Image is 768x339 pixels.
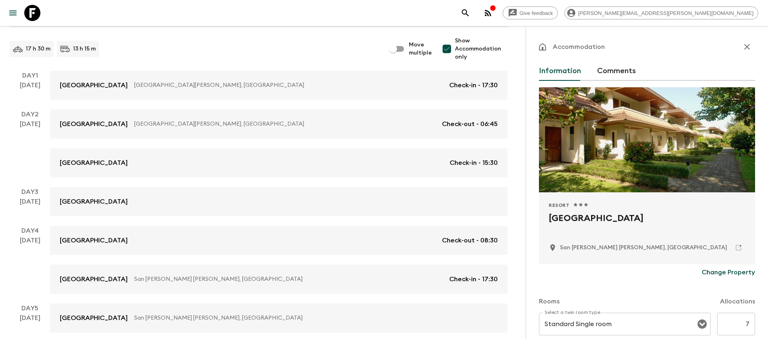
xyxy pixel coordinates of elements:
p: Change Property [702,267,755,277]
h2: [GEOGRAPHIC_DATA] [549,212,745,238]
label: Select a twin room type [545,309,600,316]
a: [GEOGRAPHIC_DATA]Check-out - 08:30 [50,226,507,255]
p: Day 3 [10,187,50,197]
p: Day 4 [10,226,50,236]
span: Give feedback [515,10,558,16]
a: [GEOGRAPHIC_DATA]San [PERSON_NAME] [PERSON_NAME], [GEOGRAPHIC_DATA]Check-in - 17:30 [50,265,507,294]
p: [GEOGRAPHIC_DATA] [60,236,128,245]
button: Information [539,61,581,81]
p: Allocations [720,297,755,306]
p: San [PERSON_NAME] [PERSON_NAME], [GEOGRAPHIC_DATA] [134,275,443,283]
div: [DATE] [20,313,40,333]
p: Day 2 [10,109,50,119]
p: [GEOGRAPHIC_DATA] [60,274,128,284]
button: search adventures [457,5,473,21]
p: Check-in - 17:30 [449,80,498,90]
a: [GEOGRAPHIC_DATA][GEOGRAPHIC_DATA][PERSON_NAME], [GEOGRAPHIC_DATA]Check-in - 17:30 [50,71,507,100]
p: [GEOGRAPHIC_DATA] [60,119,128,129]
div: [DATE] [20,236,40,294]
a: [GEOGRAPHIC_DATA]Check-in - 15:30 [50,148,507,177]
p: San [PERSON_NAME] [PERSON_NAME], [GEOGRAPHIC_DATA] [134,314,491,322]
p: 13 h 15 m [73,45,96,53]
div: [DATE] [20,119,40,177]
p: Rooms [539,297,560,306]
div: [PERSON_NAME][EMAIL_ADDRESS][PERSON_NAME][DOMAIN_NAME] [564,6,758,19]
a: Give feedback [503,6,558,19]
button: Change Property [702,264,755,280]
p: Day 1 [10,71,50,80]
div: Photo of Tilajari Hotel Resort [539,87,755,192]
span: Resort [549,202,570,208]
p: 17 h 30 m [26,45,50,53]
span: Show Accommodation only [455,37,507,61]
p: [GEOGRAPHIC_DATA] [60,80,128,90]
a: [GEOGRAPHIC_DATA][GEOGRAPHIC_DATA][PERSON_NAME], [GEOGRAPHIC_DATA]Check-out - 06:45 [50,109,507,139]
p: Check-in - 17:30 [449,274,498,284]
p: San Isidro de Penas Blancas, Costa Rica [560,244,727,252]
p: Check-out - 06:45 [442,119,498,129]
p: Day 5 [10,303,50,313]
span: [PERSON_NAME][EMAIL_ADDRESS][PERSON_NAME][DOMAIN_NAME] [574,10,758,16]
div: [DATE] [20,80,40,100]
p: Check-out - 08:30 [442,236,498,245]
p: [GEOGRAPHIC_DATA] [60,313,128,323]
p: Accommodation [553,42,605,52]
p: [GEOGRAPHIC_DATA] [60,158,128,168]
a: [GEOGRAPHIC_DATA]San [PERSON_NAME] [PERSON_NAME], [GEOGRAPHIC_DATA] [50,303,507,333]
div: [DATE] [20,197,40,216]
p: [GEOGRAPHIC_DATA][PERSON_NAME], [GEOGRAPHIC_DATA] [134,120,436,128]
a: [GEOGRAPHIC_DATA] [50,187,507,216]
p: Check-in - 15:30 [450,158,498,168]
button: Comments [597,61,636,81]
p: [GEOGRAPHIC_DATA] [60,197,128,206]
span: Move multiple [409,41,432,57]
button: Open [696,318,708,330]
button: menu [5,5,21,21]
p: [GEOGRAPHIC_DATA][PERSON_NAME], [GEOGRAPHIC_DATA] [134,81,443,89]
